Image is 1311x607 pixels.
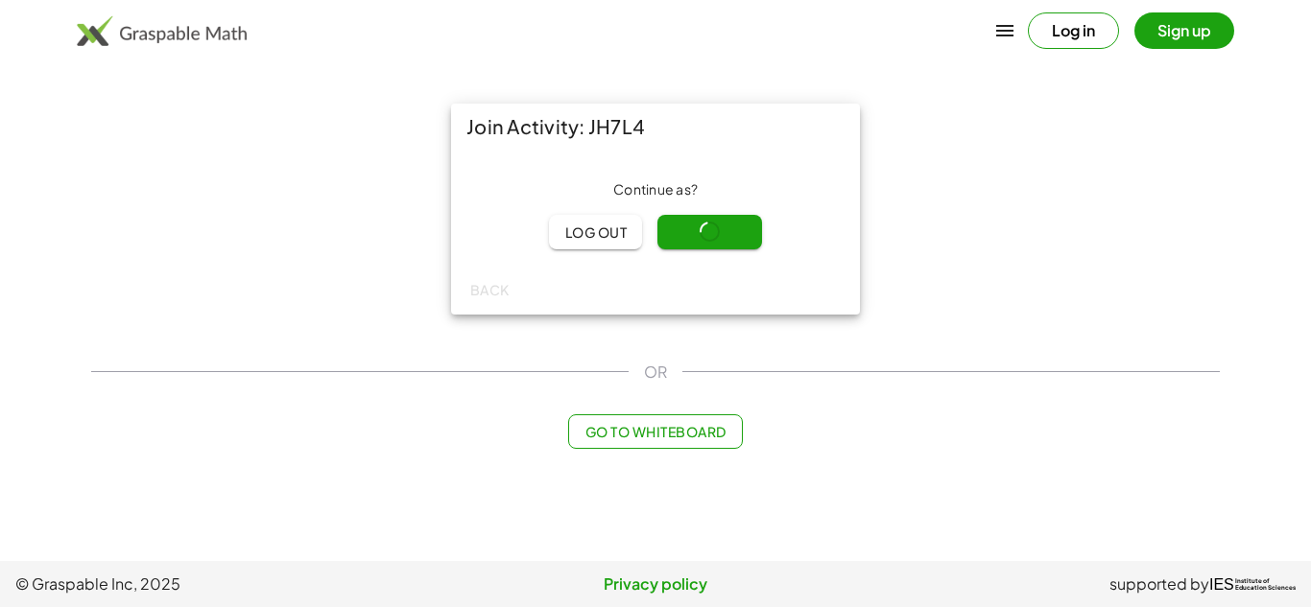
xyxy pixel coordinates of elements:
span: Institute of Education Sciences [1235,578,1296,592]
span: supported by [1109,572,1209,595]
button: Log out [549,215,642,249]
span: © Graspable Inc, 2025 [15,572,442,595]
a: IESInstitute ofEducation Sciences [1209,572,1296,595]
button: Log in [1028,12,1119,49]
button: Go to Whiteboard [568,414,742,449]
a: Privacy policy [442,572,870,595]
span: Log out [564,223,627,241]
div: Join Activity: JH7L4 [451,104,860,150]
button: Sign up [1134,12,1234,49]
span: OR [644,361,667,384]
span: IES [1209,575,1234,594]
div: Continue as ? [466,180,845,199]
span: Go to Whiteboard [584,423,726,440]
